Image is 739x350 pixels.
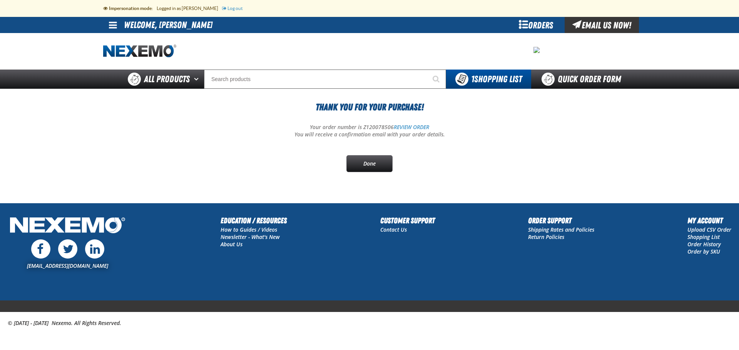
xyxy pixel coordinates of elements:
span: Shopping List [471,74,522,85]
strong: 1 [471,74,474,85]
div: Orders [507,17,565,33]
span: All Products [144,72,190,86]
li: Impersonation mode: [103,2,157,15]
a: Upload CSV Order [687,226,731,233]
a: Shipping Rates and Policies [528,226,594,233]
p: You will receive a confirmation email with your order details. [103,131,636,138]
a: REVIEW ORDER [394,123,429,131]
h2: My Account [687,215,731,226]
a: Newsletter - What's New [221,233,280,241]
a: Order History [687,241,721,248]
button: Start Searching [427,70,446,89]
h2: Education / Resources [221,215,287,226]
button: Open All Products pages [191,70,204,89]
a: Log out [222,6,242,11]
a: [EMAIL_ADDRESS][DOMAIN_NAME] [27,262,108,269]
a: How to Guides / Videos [221,226,277,233]
div: Email Us Now! [565,17,639,33]
p: Your order number is Z120078506 [103,124,636,131]
a: About Us [221,241,242,248]
a: Home [103,45,176,58]
li: Logged in as [PERSON_NAME] [157,2,222,15]
a: Return Policies [528,233,564,241]
img: Nexemo logo [103,45,176,58]
button: You have 1 Shopping List. Open to view details [446,70,531,89]
li: Welcome, [PERSON_NAME] [124,17,212,33]
input: Search [204,70,446,89]
a: Quick Order Form [531,70,635,89]
a: Done [346,155,393,172]
h2: Order Support [528,215,594,226]
a: Order by SKU [687,248,720,255]
a: Shopping List [687,233,720,241]
img: f8e939207b3eb67275b8da55a504b224.jpeg [533,47,540,53]
a: Contact Us [380,226,407,233]
img: Nexemo Logo [8,215,127,237]
h2: Customer Support [380,215,435,226]
h1: Thank You For Your Purchase! [103,100,636,114]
